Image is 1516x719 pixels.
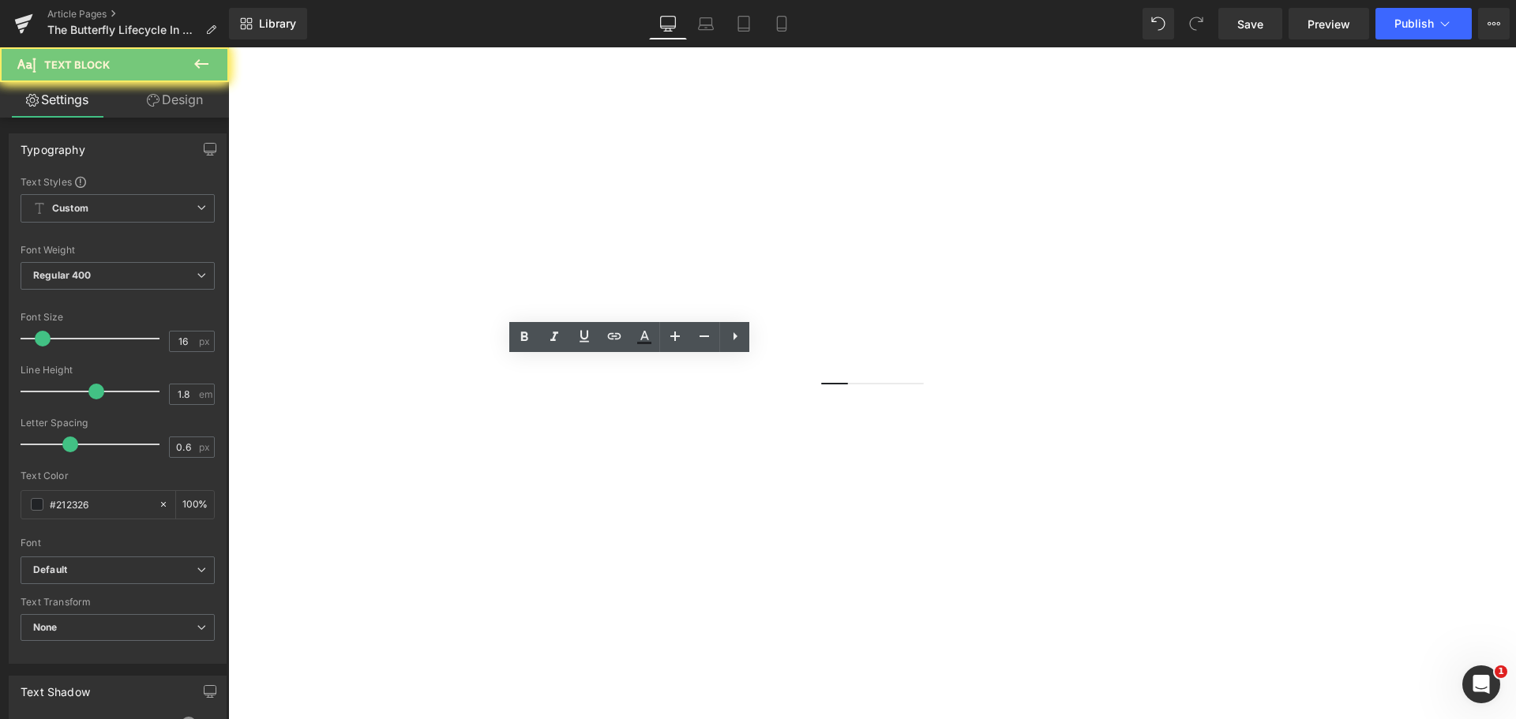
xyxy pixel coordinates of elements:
button: Publish [1375,8,1472,39]
div: Font Size [21,312,215,323]
a: Preview [1289,8,1369,39]
a: Desktop [649,8,687,39]
button: Redo [1180,8,1212,39]
div: Letter Spacing [21,418,215,429]
span: Publish [1394,17,1434,30]
div: Keywords by Traffic [174,93,266,103]
span: Save [1237,16,1263,32]
span: 1 [1495,665,1507,678]
div: Text Color [21,470,215,481]
img: tab_domain_overview_orange.svg [43,92,55,104]
button: Undo [1143,8,1174,39]
a: Laptop [687,8,725,39]
b: None [33,621,58,633]
b: Custom [52,202,88,215]
input: Color [50,496,151,513]
b: Regular 400 [33,269,92,281]
span: px [199,336,212,346]
a: New Library [229,8,307,39]
img: logo_orange.svg [25,25,38,38]
a: Tablet [725,8,763,39]
span: px [199,442,212,452]
div: % [176,491,214,519]
a: Design [118,82,232,118]
button: More [1478,8,1510,39]
span: Text Block [44,58,110,71]
span: em [199,389,212,399]
div: Domain Overview [60,93,141,103]
div: Line Height [21,365,215,376]
a: she can lay up to 300 eggs [662,115,828,130]
a: Article Pages [47,8,229,21]
div: Text Shadow [21,676,90,698]
a: Mobile [763,8,801,39]
div: Text Transform [21,597,215,608]
span: Preview [1308,16,1350,32]
div: Text Styles [21,175,215,188]
span: Library [259,17,296,31]
div: Typography [21,134,85,156]
img: tab_keywords_by_traffic_grey.svg [157,92,170,104]
div: Font [21,537,215,549]
iframe: Intercom live chat [1462,665,1500,703]
img: website_grey.svg [25,41,38,54]
span: The Butterfly Lifecycle In Your Garden: Explained [47,24,199,36]
div: Domain: [DOMAIN_NAME] [41,41,174,54]
div: Font Weight [21,245,215,256]
div: v 4.0.25 [44,25,77,38]
i: Default [33,564,67,577]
